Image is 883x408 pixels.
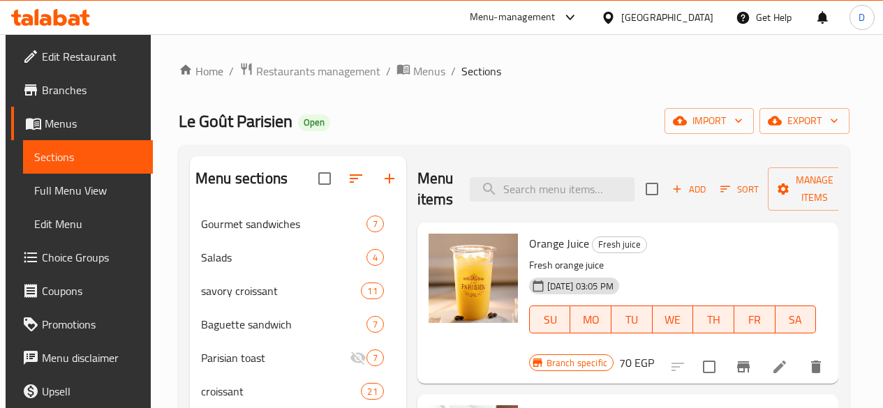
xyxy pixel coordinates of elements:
[239,62,380,80] a: Restaurants management
[11,375,153,408] a: Upsell
[23,207,153,241] a: Edit Menu
[42,316,142,333] span: Promotions
[366,216,384,232] div: items
[190,207,406,241] div: Gourmet sandwiches7
[470,9,556,26] div: Menu-management
[451,63,456,80] li: /
[667,179,711,200] span: Add item
[367,251,383,264] span: 4
[529,305,571,333] button: SU
[617,310,647,330] span: TU
[720,181,759,197] span: Sort
[190,274,406,308] div: savory croissant11
[658,310,688,330] span: WE
[717,179,762,200] button: Sort
[361,383,383,400] div: items
[190,375,406,408] div: croissant21
[11,341,153,375] a: Menu disclaimer
[461,63,501,80] span: Sections
[667,179,711,200] button: Add
[362,385,383,398] span: 21
[23,140,153,174] a: Sections
[195,168,288,189] h2: Menu sections
[190,241,406,274] div: Salads4
[771,112,838,130] span: export
[42,349,142,366] span: Menu disclaimer
[619,353,654,372] h6: 70 EGP
[366,349,384,366] div: items
[34,182,142,199] span: Full Menu View
[367,352,383,365] span: 7
[699,310,729,330] span: TH
[34,149,142,165] span: Sections
[529,257,816,274] p: Fresh orange juice
[42,282,142,299] span: Coupons
[201,383,361,400] span: croissant
[768,167,861,211] button: Manage items
[529,233,589,254] span: Orange Juice
[670,181,708,197] span: Add
[396,62,445,80] a: Menus
[42,48,142,65] span: Edit Restaurant
[11,241,153,274] a: Choice Groups
[45,115,142,132] span: Menus
[11,274,153,308] a: Coupons
[429,234,518,323] img: Orange Juice
[42,249,142,266] span: Choice Groups
[339,162,373,195] span: Sort sections
[621,10,713,25] div: [GEOGRAPHIC_DATA]
[653,305,694,333] button: WE
[11,73,153,107] a: Branches
[201,349,350,366] span: Parisian toast
[542,280,619,293] span: [DATE] 03:05 PM
[190,308,406,341] div: Baguette sandwich7
[781,310,811,330] span: SA
[859,10,865,25] span: D
[11,107,153,140] a: Menus
[298,116,330,128] span: Open
[367,318,383,331] span: 7
[676,112,743,130] span: import
[367,218,383,231] span: 7
[256,63,380,80] span: Restaurants management
[310,164,339,193] span: Select all sections
[734,305,776,333] button: FR
[201,282,361,299] span: savory croissant
[771,358,788,375] a: Edit menu item
[179,62,849,80] nav: breadcrumb
[665,108,754,134] button: import
[201,316,366,333] span: Baguette sandwich
[42,383,142,400] span: Upsell
[711,179,768,200] span: Sort items
[759,108,849,134] button: export
[179,105,292,137] span: Le Goût Parisien
[740,310,770,330] span: FR
[42,82,142,98] span: Branches
[350,349,366,366] svg: Inactive section
[417,168,454,210] h2: Menu items
[362,285,383,298] span: 11
[413,63,445,80] span: Menus
[179,63,223,80] a: Home
[470,177,635,202] input: search
[34,216,142,232] span: Edit Menu
[637,174,667,204] span: Select section
[541,356,613,370] span: Branch specific
[611,305,653,333] button: TU
[190,341,406,375] div: Parisian toast7
[229,63,234,80] li: /
[201,249,366,266] div: Salads
[776,305,817,333] button: SA
[593,236,646,252] span: Fresh juice
[201,216,366,232] span: Gourmet sandwiches
[386,63,391,80] li: /
[570,305,611,333] button: MO
[298,114,330,131] div: Open
[361,282,383,299] div: items
[576,310,606,330] span: MO
[535,310,565,330] span: SU
[366,249,384,266] div: items
[727,350,760,384] button: Branch-specific-item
